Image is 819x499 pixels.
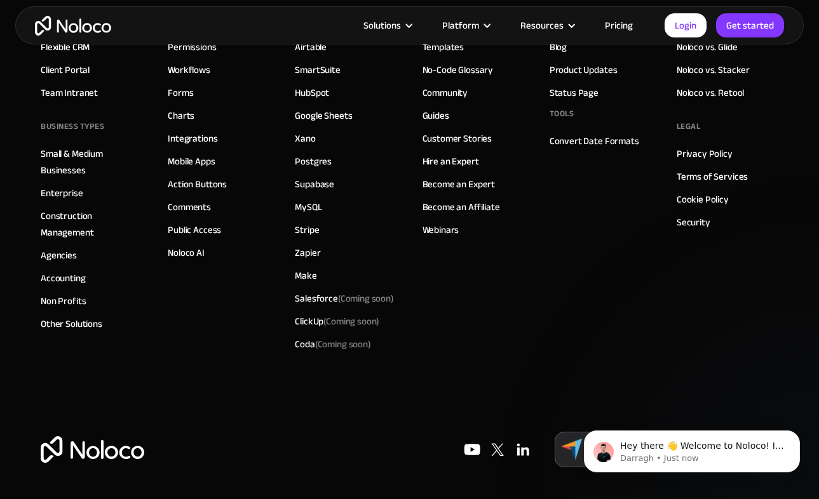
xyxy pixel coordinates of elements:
[168,39,216,55] a: Permissions
[41,117,104,136] div: BUSINESS TYPES
[423,176,496,192] a: Become an Expert
[168,222,221,238] a: Public Access
[295,107,352,124] a: Google Sheets
[665,13,707,37] a: Login
[295,153,332,170] a: Postgres
[295,313,379,329] div: ClickUp
[716,13,784,37] a: Get started
[41,62,90,78] a: Client Portal
[423,153,479,170] a: Hire an Expert
[550,62,618,78] a: Product Updates
[550,39,567,55] a: Blog
[550,133,639,149] a: Convert Date Formats
[677,39,738,55] a: Noloco vs. Glide
[41,293,86,309] a: Non Profits
[41,39,90,55] a: Flexible CRM
[41,247,77,263] a: Agencies
[442,17,479,34] div: Platform
[677,168,748,185] a: Terms of Services
[423,62,494,78] a: No-Code Glossary
[677,214,710,230] a: Security
[423,199,500,215] a: Become an Affiliate
[295,62,341,78] a: SmartSuite
[550,104,574,123] div: Tools
[504,17,589,34] div: Resources
[295,199,322,215] a: MySQL
[295,176,334,192] a: Supabase
[35,16,111,36] a: home
[589,17,649,34] a: Pricing
[41,185,83,201] a: Enterprise
[677,84,744,101] a: Noloco vs. Retool
[423,222,459,238] a: Webinars
[338,289,394,307] span: (Coming soon)
[41,316,102,332] a: Other Solutions
[168,62,210,78] a: Workflows
[168,199,211,215] a: Comments
[41,84,98,101] a: Team Intranet
[168,130,217,147] a: Integrations
[295,244,320,261] a: Zapier
[348,17,426,34] div: Solutions
[295,84,329,101] a: HubSpot
[41,145,142,178] a: Small & Medium Businesses
[520,17,564,34] div: Resources
[168,176,227,192] a: Action Buttons
[295,130,315,147] a: Xano
[423,39,464,55] a: Templates
[168,153,215,170] a: Mobile Apps
[41,270,86,286] a: Accounting
[423,107,449,124] a: Guides
[295,267,316,284] a: Make
[295,222,319,238] a: Stripe
[295,336,370,352] div: Coda
[295,290,394,307] div: Salesforce
[168,244,205,261] a: Noloco AI
[423,84,468,101] a: Community
[41,208,142,241] a: Construction Management
[677,62,750,78] a: Noloco vs. Stacker
[423,130,492,147] a: Customer Stories
[677,145,733,162] a: Privacy Policy
[323,312,379,330] span: (Coming soon)
[565,404,819,493] iframe: Intercom notifications message
[168,107,194,124] a: Charts
[295,39,327,55] a: Airtable
[426,17,504,34] div: Platform
[677,117,701,136] div: Legal
[168,84,193,101] a: Forms
[677,191,729,208] a: Cookie Policy
[550,84,599,101] a: Status Page
[315,335,371,353] span: (Coming soon)
[363,17,401,34] div: Solutions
